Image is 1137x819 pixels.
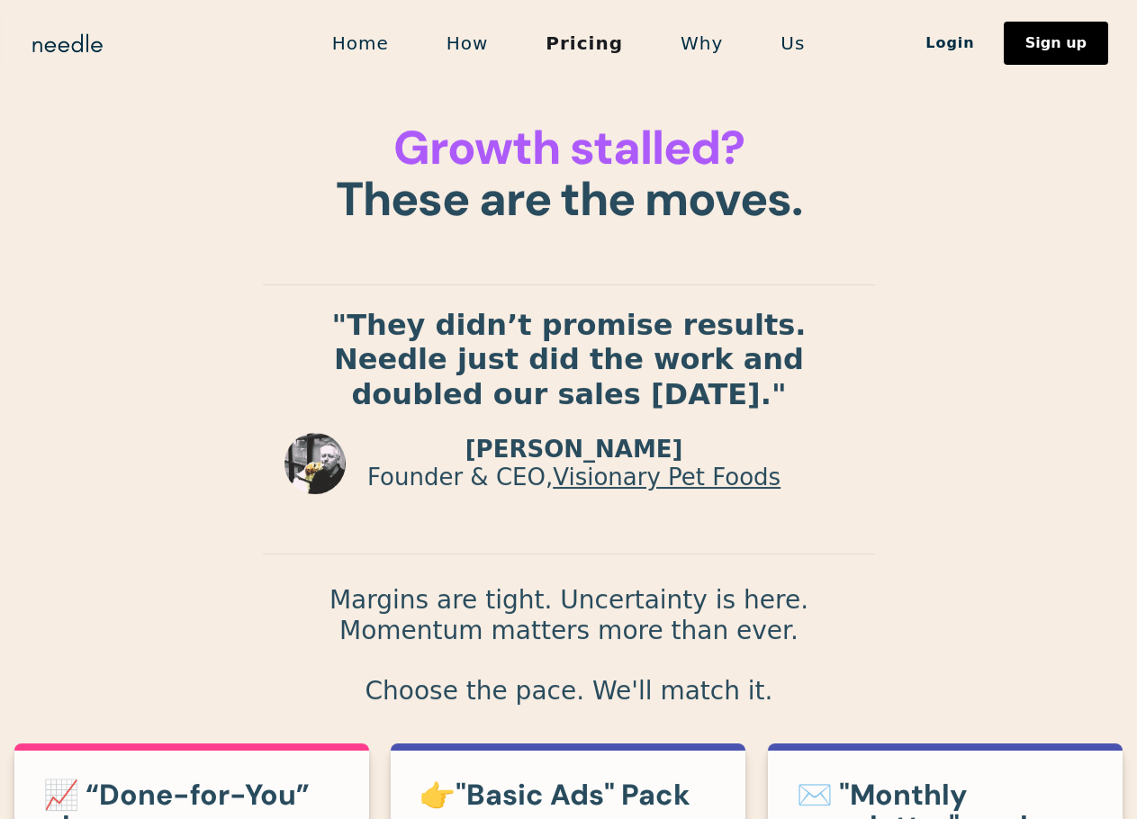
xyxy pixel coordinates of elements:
a: Home [303,24,418,62]
p: Founder & CEO, [367,464,781,492]
strong: "They didn’t promise results. Needle just did the work and doubled our sales [DATE]." [331,308,806,411]
a: Sign up [1004,22,1108,65]
a: Visionary Pet Foods [553,464,781,491]
a: Pricing [517,24,652,62]
a: How [418,24,518,62]
div: Sign up [1025,36,1087,50]
strong: 👉"Basic Ads" Pack [420,776,690,814]
a: Login [897,28,1004,58]
a: Why [652,24,752,62]
span: Growth stalled? [393,117,744,178]
h1: These are the moves. [263,122,875,225]
p: [PERSON_NAME] [367,436,781,463]
p: Margins are tight. Uncertainty is here. Momentum matters more than ever. Choose the pace. We'll m... [263,585,875,706]
a: Us [752,24,834,62]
